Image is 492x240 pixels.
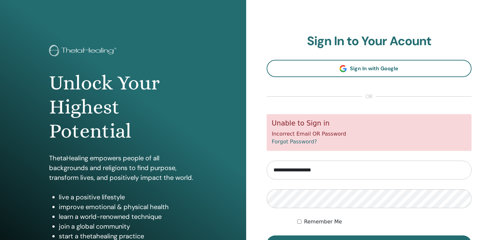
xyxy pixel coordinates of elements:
a: Sign In with Google [267,60,472,77]
div: Keep me authenticated indefinitely or until I manually logout [297,218,472,226]
li: live a positive lifestyle [59,192,197,202]
li: join a global community [59,221,197,231]
h2: Sign In to Your Acount [267,34,472,49]
li: learn a world-renowned technique [59,212,197,221]
h5: Unable to Sign in [272,119,467,127]
span: or [362,93,376,100]
h1: Unlock Your Highest Potential [49,71,197,143]
span: Sign In with Google [350,65,398,72]
label: Remember Me [304,218,342,226]
p: ThetaHealing empowers people of all backgrounds and religions to find purpose, transform lives, a... [49,153,197,182]
li: improve emotional & physical health [59,202,197,212]
a: Forgot Password? [272,139,317,145]
div: Incorrect Email OR Password [267,114,472,151]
